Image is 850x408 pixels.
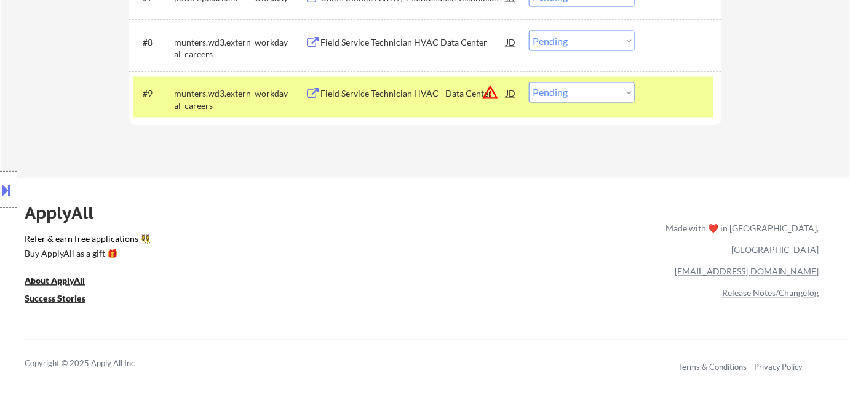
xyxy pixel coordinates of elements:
div: JD [505,82,517,105]
a: Release Notes/Changelog [722,288,819,298]
a: Privacy Policy [754,362,803,372]
a: [EMAIL_ADDRESS][DOMAIN_NAME] [675,266,819,277]
div: workday [255,88,305,100]
div: Made with ❤️ in [GEOGRAPHIC_DATA], [GEOGRAPHIC_DATA] [661,218,819,261]
div: munters.wd3.external_careers [174,36,255,60]
button: warning_amber [482,84,499,102]
div: Copyright © 2025 Apply All Inc [25,358,166,370]
a: Terms & Conditions [678,362,747,372]
div: workday [255,36,305,49]
div: Field Service Technician HVAC Data Center [320,36,506,49]
div: #8 [143,36,164,49]
div: JD [505,31,517,53]
div: Field Service Technician HVAC - Data Center [320,88,506,100]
